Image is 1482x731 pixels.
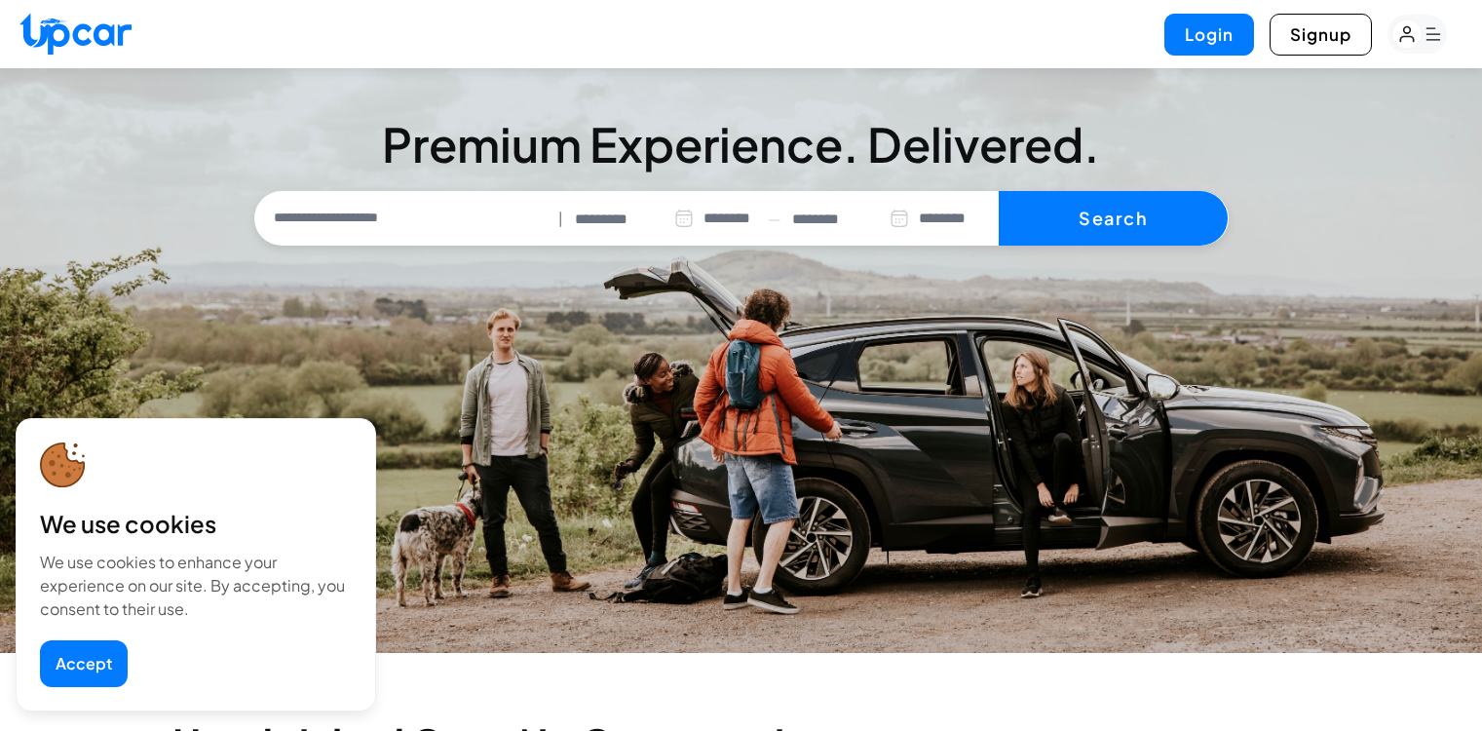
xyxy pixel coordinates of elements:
div: We use cookies [40,508,352,539]
button: Login [1164,14,1254,56]
img: Upcar Logo [19,13,132,55]
span: — [768,208,780,230]
span: | [558,208,563,230]
button: Accept [40,640,128,687]
button: Signup [1270,14,1372,56]
img: cookie-icon.svg [40,442,86,488]
h3: Premium Experience. Delivered. [254,121,1229,168]
div: We use cookies to enhance your experience on our site. By accepting, you consent to their use. [40,551,352,621]
button: Search [999,191,1228,246]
